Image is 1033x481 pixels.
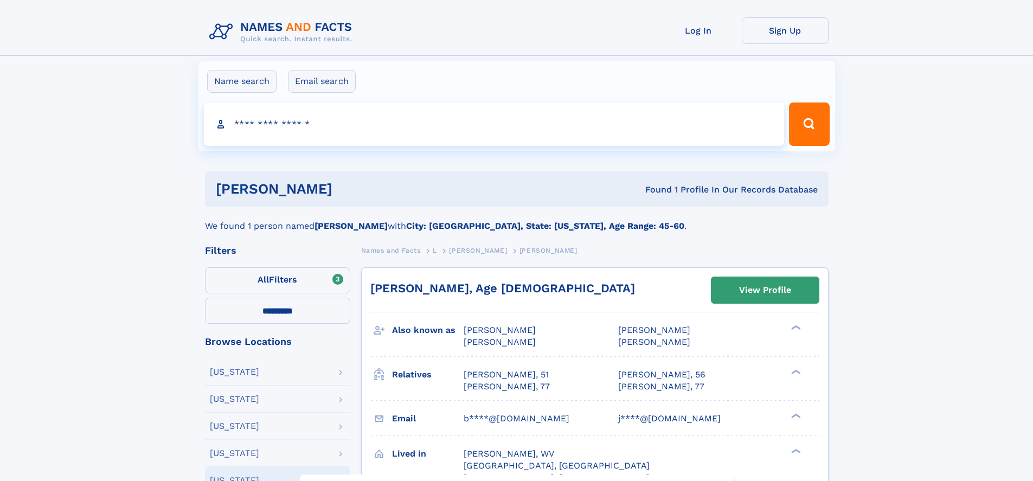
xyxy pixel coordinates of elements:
[464,448,554,459] span: [PERSON_NAME], WV
[370,281,635,295] a: [PERSON_NAME], Age [DEMOGRAPHIC_DATA]
[288,70,356,93] label: Email search
[788,368,801,375] div: ❯
[361,243,421,257] a: Names and Facts
[788,447,801,454] div: ❯
[618,369,705,381] a: [PERSON_NAME], 56
[433,243,437,257] a: L
[789,102,829,146] button: Search Button
[205,246,350,255] div: Filters
[406,221,684,231] b: City: [GEOGRAPHIC_DATA], State: [US_STATE], Age Range: 45-60
[711,277,819,303] a: View Profile
[464,381,550,393] a: [PERSON_NAME], 77
[449,243,507,257] a: [PERSON_NAME]
[742,17,829,44] a: Sign Up
[464,460,650,471] span: [GEOGRAPHIC_DATA], [GEOGRAPHIC_DATA]
[788,324,801,331] div: ❯
[464,369,549,381] a: [PERSON_NAME], 51
[618,325,690,335] span: [PERSON_NAME]
[210,422,259,431] div: [US_STATE]
[464,337,536,347] span: [PERSON_NAME]
[210,395,259,403] div: [US_STATE]
[205,337,350,347] div: Browse Locations
[205,267,350,293] label: Filters
[392,365,464,384] h3: Relatives
[205,207,829,233] div: We found 1 person named with .
[464,325,536,335] span: [PERSON_NAME]
[205,17,361,47] img: Logo Names and Facts
[489,184,818,196] div: Found 1 Profile In Our Records Database
[618,337,690,347] span: [PERSON_NAME]
[210,368,259,376] div: [US_STATE]
[788,412,801,419] div: ❯
[392,409,464,428] h3: Email
[392,321,464,339] h3: Also known as
[210,449,259,458] div: [US_STATE]
[655,17,742,44] a: Log In
[433,247,437,254] span: L
[315,221,388,231] b: [PERSON_NAME]
[207,70,277,93] label: Name search
[204,102,785,146] input: search input
[739,278,791,303] div: View Profile
[216,182,489,196] h1: [PERSON_NAME]
[618,381,704,393] a: [PERSON_NAME], 77
[392,445,464,463] h3: Lived in
[449,247,507,254] span: [PERSON_NAME]
[258,274,269,285] span: All
[519,247,578,254] span: [PERSON_NAME]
